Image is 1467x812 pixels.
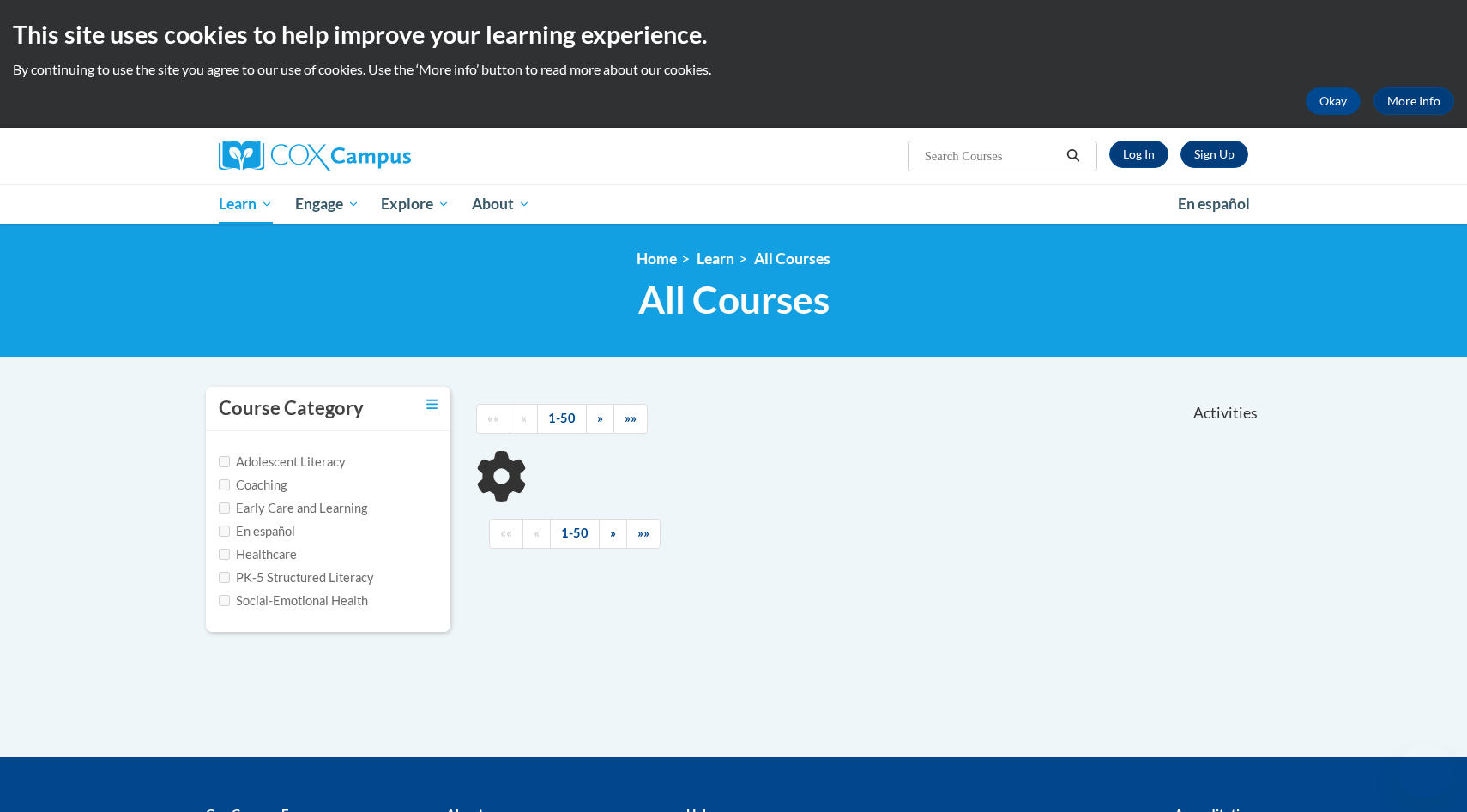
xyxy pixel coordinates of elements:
[219,395,364,422] h3: Course Category
[1193,404,1258,423] span: Activities
[461,184,541,224] a: About
[370,184,461,224] a: Explore
[284,184,371,224] a: Engage
[219,456,230,467] input: Checkbox for Options
[1109,141,1168,168] a: Log In
[219,572,230,583] input: Checkbox for Options
[219,141,411,171] img: Cox Campus
[534,526,540,540] span: «
[510,404,538,434] a: Previous
[476,404,510,434] a: Begining
[637,526,649,540] span: »»
[489,519,523,549] a: Begining
[219,549,230,560] input: Checkbox for Options
[219,141,545,171] a: Cox Campus
[487,411,499,425] span: ««
[426,395,438,414] a: Toggle collapse
[1178,195,1250,213] span: En español
[923,146,1060,166] input: Search Courses
[219,499,367,518] label: Early Care and Learning
[219,595,230,606] input: Checkbox for Options
[219,194,273,214] span: Learn
[613,404,648,434] a: End
[381,194,450,214] span: Explore
[219,568,374,587] label: PK-5 Structured Literacy
[626,519,661,549] a: End
[1306,87,1361,115] button: Okay
[1060,146,1086,166] button: Search
[638,277,830,322] span: All Courses
[599,519,627,549] a: Next
[537,404,587,434] a: 1-50
[597,411,603,425] span: »
[193,184,1274,224] div: Main menu
[219,592,368,611] label: Social-Emotional Health
[1398,743,1453,798] iframe: Button to launch messaging window
[522,519,551,549] a: Previous
[13,60,1454,79] p: By continuing to use the site you agree to our use of cookies. Use the ‘More info’ button to read...
[13,17,1454,51] h2: This site uses cookies to help improve your learning experience.
[500,526,512,540] span: ««
[1180,141,1248,168] a: Register
[219,479,230,490] input: Checkbox for Options
[754,250,830,268] a: All Courses
[1167,186,1261,222] a: En español
[295,194,359,214] span: Engage
[625,411,637,425] span: »»
[550,519,600,549] a: 1-50
[610,526,616,540] span: »
[219,522,295,541] label: En español
[219,502,230,514] input: Checkbox for Options
[586,404,614,434] a: Next
[637,250,677,268] a: Home
[1373,87,1454,115] a: More Info
[219,476,287,495] label: Coaching
[219,526,230,537] input: Checkbox for Options
[219,453,346,472] label: Adolescent Literacy
[208,184,284,224] a: Learn
[697,250,734,268] a: Learn
[219,545,297,564] label: Healthcare
[472,194,530,214] span: About
[521,411,527,425] span: «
